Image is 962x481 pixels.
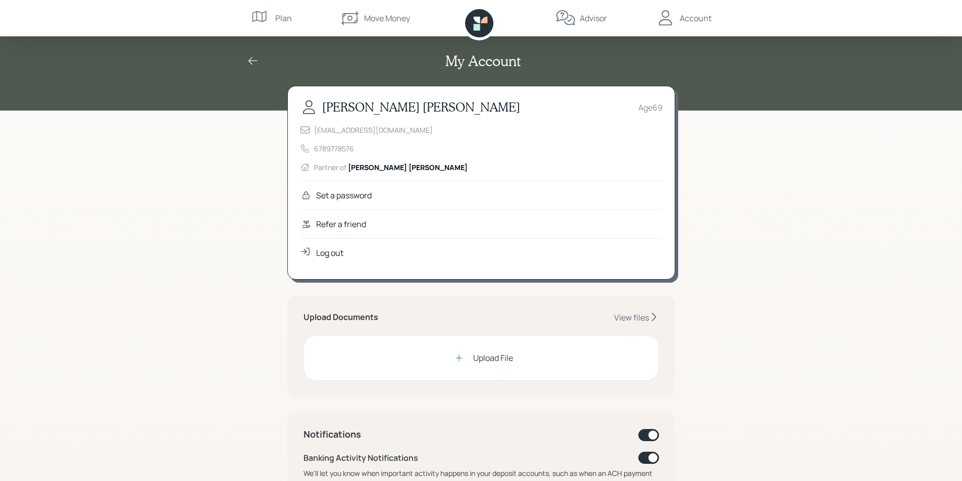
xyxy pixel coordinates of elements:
[275,12,292,24] div: Plan
[322,100,520,115] h3: [PERSON_NAME] [PERSON_NAME]
[445,52,521,70] h2: My Account
[316,247,343,259] div: Log out
[316,189,372,201] div: Set a password
[316,218,366,230] div: Refer a friend
[473,352,513,364] div: Upload File
[303,429,361,440] h4: Notifications
[303,312,378,322] h5: Upload Documents
[680,12,712,24] div: Account
[348,163,468,172] span: [PERSON_NAME] [PERSON_NAME]
[614,312,649,323] div: View files
[314,162,468,173] div: Partner of
[364,12,410,24] div: Move Money
[638,101,663,114] div: Age 69
[314,125,433,135] div: [EMAIL_ADDRESS][DOMAIN_NAME]
[303,452,418,464] div: Banking Activity Notifications
[314,143,354,154] div: 6789778576
[580,12,607,24] div: Advisor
